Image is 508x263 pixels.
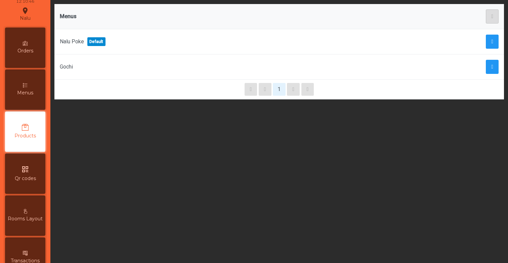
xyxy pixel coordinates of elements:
[14,132,36,139] span: Products
[8,215,43,222] span: Rooms Layout
[60,37,367,46] div: Nalu Poke
[89,39,103,45] span: Default
[15,175,36,182] span: Qr codes
[21,165,29,173] i: qr_code
[17,47,33,54] span: Orders
[54,4,372,29] th: Menus
[21,7,29,15] i: location_on
[20,6,31,23] div: Nalu
[273,83,286,96] button: 1
[17,89,33,96] span: Menus
[60,63,367,71] div: Gochi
